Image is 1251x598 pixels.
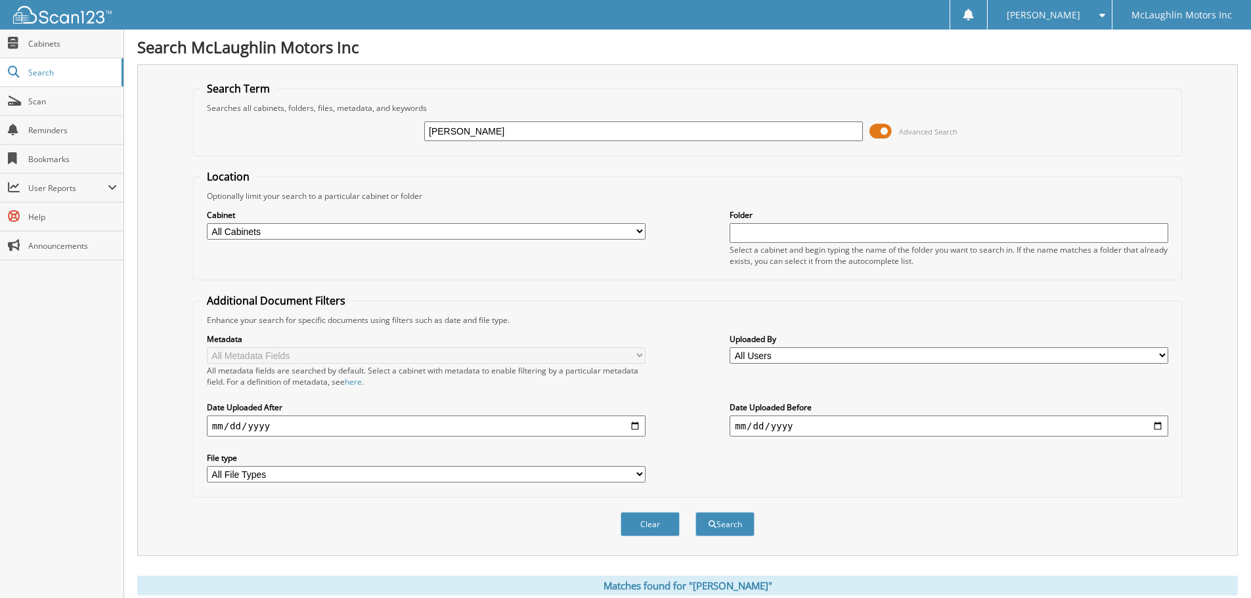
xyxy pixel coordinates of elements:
[207,333,646,345] label: Metadata
[695,512,755,536] button: Search
[730,209,1168,221] label: Folder
[13,6,112,24] img: scan123-logo-white.svg
[1131,11,1232,19] span: McLaughlin Motors Inc
[200,190,1175,202] div: Optionally limit your search to a particular cabinet or folder
[899,127,957,137] span: Advanced Search
[200,293,352,308] legend: Additional Document Filters
[28,154,117,165] span: Bookmarks
[200,81,276,96] legend: Search Term
[28,67,115,78] span: Search
[207,365,646,387] div: All metadata fields are searched by default. Select a cabinet with metadata to enable filtering b...
[28,38,117,49] span: Cabinets
[28,96,117,107] span: Scan
[137,36,1238,58] h1: Search McLaughlin Motors Inc
[200,102,1175,114] div: Searches all cabinets, folders, files, metadata, and keywords
[207,209,646,221] label: Cabinet
[207,402,646,413] label: Date Uploaded After
[730,333,1168,345] label: Uploaded By
[200,314,1175,326] div: Enhance your search for specific documents using filters such as date and file type.
[207,452,646,463] label: File type
[200,169,256,184] legend: Location
[621,512,680,536] button: Clear
[730,244,1168,267] div: Select a cabinet and begin typing the name of the folder you want to search in. If the name match...
[28,240,117,251] span: Announcements
[730,416,1168,437] input: end
[28,182,108,194] span: User Reports
[1007,11,1080,19] span: [PERSON_NAME]
[207,416,646,437] input: start
[345,376,362,387] a: here
[137,576,1238,595] div: Matches found for "[PERSON_NAME]"
[28,125,117,136] span: Reminders
[28,211,117,223] span: Help
[730,402,1168,413] label: Date Uploaded Before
